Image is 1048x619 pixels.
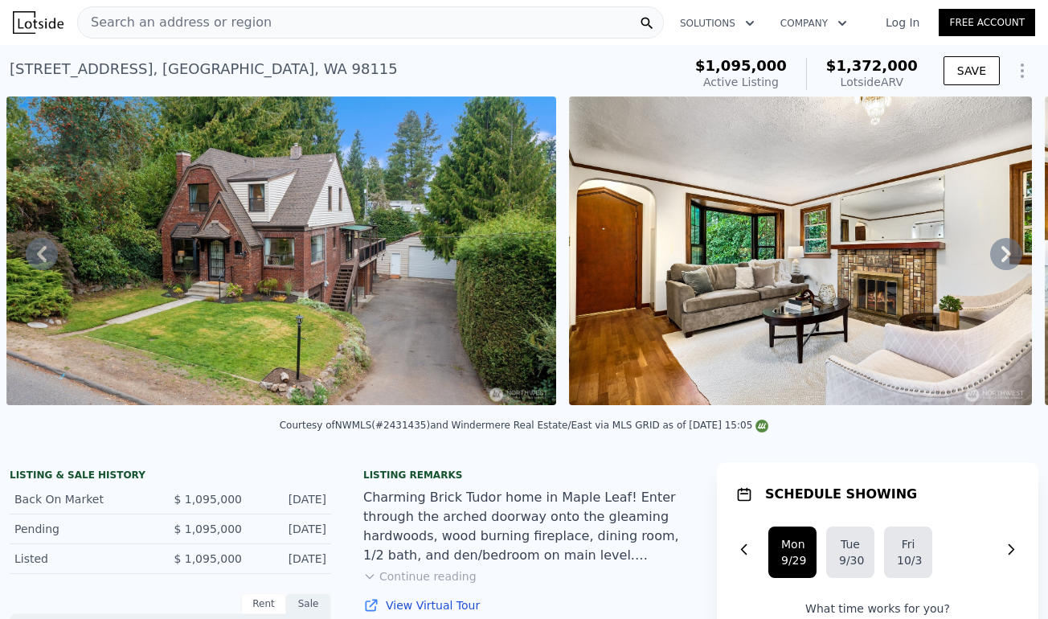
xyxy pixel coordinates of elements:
div: Tue [839,536,862,552]
div: Listed [14,551,158,567]
div: Listing remarks [363,469,685,482]
div: LISTING & SALE HISTORY [10,469,331,485]
img: Sale: 169645132 Parcel: 97568396 [569,96,1032,405]
div: Sale [286,593,331,614]
span: $1,372,000 [826,57,918,74]
button: Mon9/29 [768,527,817,578]
div: Back On Market [14,491,158,507]
div: [STREET_ADDRESS] , [GEOGRAPHIC_DATA] , WA 98115 [10,58,398,80]
img: Lotside [13,11,63,34]
div: 9/29 [781,552,804,568]
img: NWMLS Logo [755,420,768,432]
a: Free Account [939,9,1035,36]
div: 9/30 [839,552,862,568]
button: Tue9/30 [826,527,874,578]
a: View Virtual Tour [363,597,685,613]
button: SAVE [944,56,1000,85]
h1: SCHEDULE SHOWING [765,485,917,504]
div: Courtesy of NWMLS (#2431435) and Windermere Real Estate/East via MLS GRID as of [DATE] 15:05 [280,420,769,431]
div: [DATE] [255,521,326,537]
div: 10/3 [897,552,919,568]
div: Charming Brick Tudor home in Maple Leaf! Enter through the arched doorway onto the gleaming hardw... [363,488,685,565]
div: [DATE] [255,551,326,567]
button: Continue reading [363,568,477,584]
button: Show Options [1006,55,1038,87]
span: $ 1,095,000 [174,552,242,565]
span: $1,095,000 [695,57,787,74]
div: Fri [897,536,919,552]
span: $ 1,095,000 [174,523,242,535]
div: Pending [14,521,158,537]
button: Fri10/3 [884,527,932,578]
span: $ 1,095,000 [174,493,242,506]
span: Search an address or region [78,13,272,32]
img: Sale: 169645132 Parcel: 97568396 [6,96,556,405]
span: Active Listing [703,76,779,88]
a: Log In [866,14,939,31]
div: Mon [781,536,804,552]
div: Rent [241,593,286,614]
button: Solutions [667,9,768,38]
div: [DATE] [255,491,326,507]
button: Company [768,9,860,38]
p: What time works for you? [736,601,1019,617]
div: Lotside ARV [826,74,918,90]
